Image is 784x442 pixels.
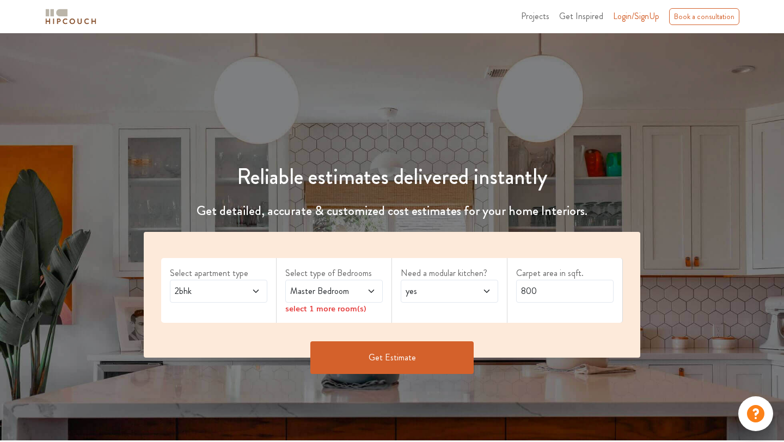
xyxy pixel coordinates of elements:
input: Enter area sqft [516,280,614,303]
span: yes [403,285,469,298]
img: logo-horizontal.svg [44,7,98,26]
label: Select type of Bedrooms [285,267,383,280]
label: Need a modular kitchen? [401,267,498,280]
h4: Get detailed, accurate & customized cost estimates for your home Interiors. [137,203,647,219]
h1: Reliable estimates delivered instantly [137,164,647,190]
span: Master Bedroom [288,285,354,298]
span: Login/SignUp [613,10,659,22]
span: 2bhk [173,285,238,298]
button: Get Estimate [310,341,474,374]
div: select 1 more room(s) [285,303,383,314]
span: logo-horizontal.svg [44,4,98,29]
label: Select apartment type [170,267,267,280]
div: Book a consultation [669,8,739,25]
span: Projects [521,10,549,22]
label: Carpet area in sqft. [516,267,614,280]
span: Get Inspired [559,10,603,22]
